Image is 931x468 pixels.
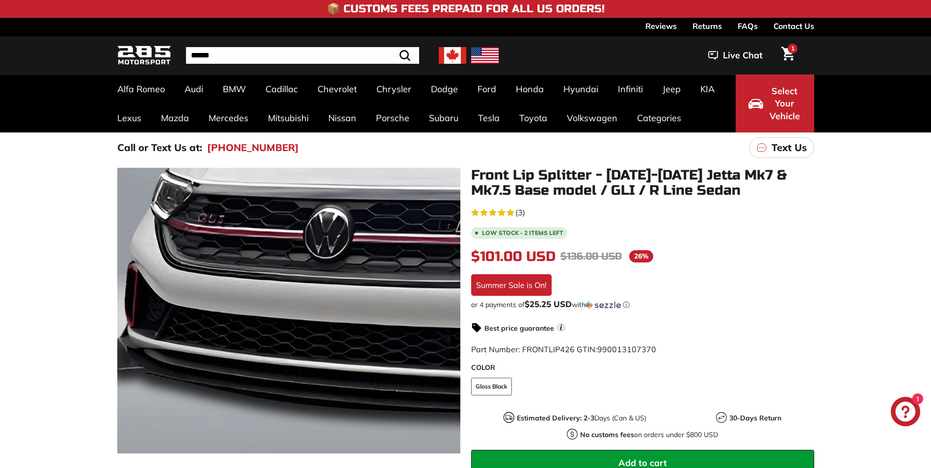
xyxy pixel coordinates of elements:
[775,39,800,72] a: Cart
[653,75,691,104] a: Jeep
[471,344,656,354] span: Part Number: FRONTLIP426 GTIN:
[557,323,566,332] span: i
[213,75,256,104] a: BMW
[484,324,554,333] strong: Best price guarantee
[471,274,552,296] div: Summer Sale is On!
[517,413,646,423] p: Days (Can & US)
[580,430,718,440] p: on orders under $800 USD
[691,75,724,104] a: KIA
[151,104,199,132] a: Mazda
[327,3,605,15] h4: 📦 Customs Fees Prepaid for All US Orders!
[107,75,175,104] a: Alfa Romeo
[258,104,319,132] a: Mitsubishi
[749,137,814,158] a: Text Us
[419,104,468,132] a: Subaru
[608,75,653,104] a: Infiniti
[645,18,677,34] a: Reviews
[471,363,814,373] label: COLOR
[366,104,419,132] a: Porsche
[729,414,781,422] strong: 30-Days Return
[117,140,202,155] p: Call or Text Us at:
[468,75,506,104] a: Ford
[585,301,621,310] img: Sezzle
[506,75,554,104] a: Honda
[580,430,634,439] strong: No customs fees
[471,206,814,218] a: 5.0 rating (3 votes)
[175,75,213,104] a: Audi
[471,248,556,265] span: $101.00 USD
[107,104,151,132] a: Lexus
[692,18,722,34] a: Returns
[117,44,171,67] img: Logo_285_Motorsport_areodynamics_components
[482,230,563,236] span: Low stock - 2 items left
[525,299,572,309] span: $25.25 USD
[773,18,814,34] a: Contact Us
[629,250,653,262] span: 26%
[256,75,308,104] a: Cadillac
[517,414,594,422] strong: Estimated Delivery: 2-3
[723,49,763,62] span: Live Chat
[468,104,509,132] a: Tesla
[557,104,627,132] a: Volkswagen
[471,168,814,198] h1: Front Lip Splitter - [DATE]-[DATE] Jetta Mk7 & Mk7.5 Base model / GLI / R Line Sedan
[207,140,299,155] a: [PHONE_NUMBER]
[768,85,801,123] span: Select Your Vehicle
[509,104,557,132] a: Toyota
[736,75,814,132] button: Select Your Vehicle
[308,75,367,104] a: Chevrolet
[560,250,622,262] span: $136.00 USD
[471,300,814,310] div: or 4 payments of$25.25 USDwithSezzle Click to learn more about Sezzle
[738,18,758,34] a: FAQs
[597,344,656,354] span: 990013107370
[695,43,775,68] button: Live Chat
[771,140,807,155] p: Text Us
[471,300,814,310] div: or 4 payments of with
[367,75,421,104] a: Chrysler
[515,207,525,218] span: (3)
[791,45,795,52] span: 1
[319,104,366,132] a: Nissan
[199,104,258,132] a: Mercedes
[627,104,691,132] a: Categories
[554,75,608,104] a: Hyundai
[888,397,923,429] inbox-online-store-chat: Shopify online store chat
[421,75,468,104] a: Dodge
[186,47,419,64] input: Search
